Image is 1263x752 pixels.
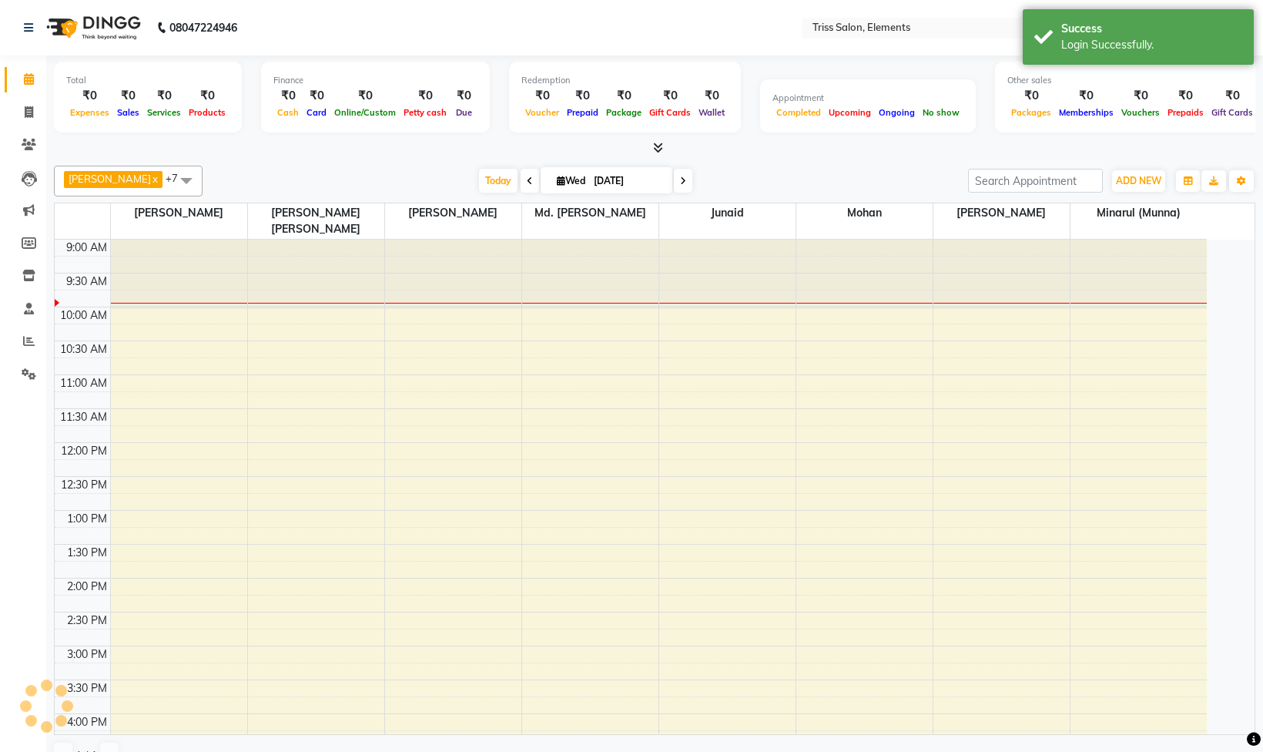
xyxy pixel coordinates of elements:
div: Success [1061,21,1242,37]
div: ₹0 [273,87,303,105]
div: 2:30 PM [64,613,110,629]
span: Prepaid [563,107,602,118]
div: 9:00 AM [63,240,110,256]
span: [PERSON_NAME] [PERSON_NAME] [248,203,384,239]
div: 3:00 PM [64,646,110,663]
div: Other sales [1007,74,1257,87]
div: ₹0 [303,87,330,105]
span: Wed [553,175,589,186]
a: x [151,173,158,185]
div: ₹0 [521,87,563,105]
span: [PERSON_NAME] [933,203,1070,223]
div: 1:00 PM [64,511,110,527]
span: Gift Cards [645,107,695,118]
span: Card [303,107,330,118]
span: Junaid [659,203,796,223]
div: ₹0 [330,87,400,105]
span: Prepaids [1164,107,1208,118]
div: ₹0 [1007,87,1055,105]
span: [PERSON_NAME] [385,203,521,223]
span: ADD NEW [1116,175,1161,186]
span: Today [479,169,518,193]
div: ₹0 [1208,87,1257,105]
span: +7 [166,172,189,184]
span: Products [185,107,229,118]
div: 4:00 PM [64,714,110,730]
div: ₹0 [1117,87,1164,105]
div: Login Successfully. [1061,37,1242,53]
div: 2:00 PM [64,579,110,595]
div: 11:00 AM [57,375,110,391]
span: Sales [113,107,143,118]
span: Completed [772,107,825,118]
span: [PERSON_NAME] [111,203,247,223]
span: Expenses [66,107,113,118]
div: ₹0 [602,87,645,105]
span: Cash [273,107,303,118]
span: Vouchers [1117,107,1164,118]
span: Wallet [695,107,729,118]
div: Finance [273,74,477,87]
span: Online/Custom [330,107,400,118]
div: ₹0 [1055,87,1117,105]
span: Md. [PERSON_NAME] [522,203,658,223]
span: Mohan [796,203,933,223]
input: Search Appointment [968,169,1103,193]
button: ADD NEW [1112,170,1165,192]
div: ₹0 [563,87,602,105]
div: ₹0 [695,87,729,105]
div: 3:30 PM [64,680,110,697]
span: Due [452,107,476,118]
div: ₹0 [400,87,451,105]
div: ₹0 [1164,87,1208,105]
div: ₹0 [113,87,143,105]
span: Services [143,107,185,118]
span: Minarul (Munna) [1070,203,1208,223]
div: 9:30 AM [63,274,110,290]
div: ₹0 [66,87,113,105]
div: ₹0 [645,87,695,105]
div: 11:30 AM [57,409,110,425]
div: 12:00 PM [58,443,110,459]
div: Redemption [521,74,729,87]
div: 1:30 PM [64,545,110,561]
b: 08047224946 [169,6,237,49]
div: ₹0 [185,87,229,105]
span: Upcoming [825,107,875,118]
div: 10:00 AM [57,307,110,324]
div: 10:30 AM [57,341,110,358]
span: Ongoing [875,107,919,118]
div: ₹0 [143,87,185,105]
div: ₹0 [451,87,477,105]
span: Voucher [521,107,563,118]
span: Petty cash [400,107,451,118]
img: logo [39,6,145,49]
div: Total [66,74,229,87]
div: Appointment [772,92,963,105]
div: 12:30 PM [58,477,110,493]
span: Gift Cards [1208,107,1257,118]
span: Memberships [1055,107,1117,118]
span: [PERSON_NAME] [69,173,151,185]
span: Package [602,107,645,118]
span: No show [919,107,963,118]
input: 2025-09-03 [589,170,666,193]
span: Packages [1007,107,1055,118]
